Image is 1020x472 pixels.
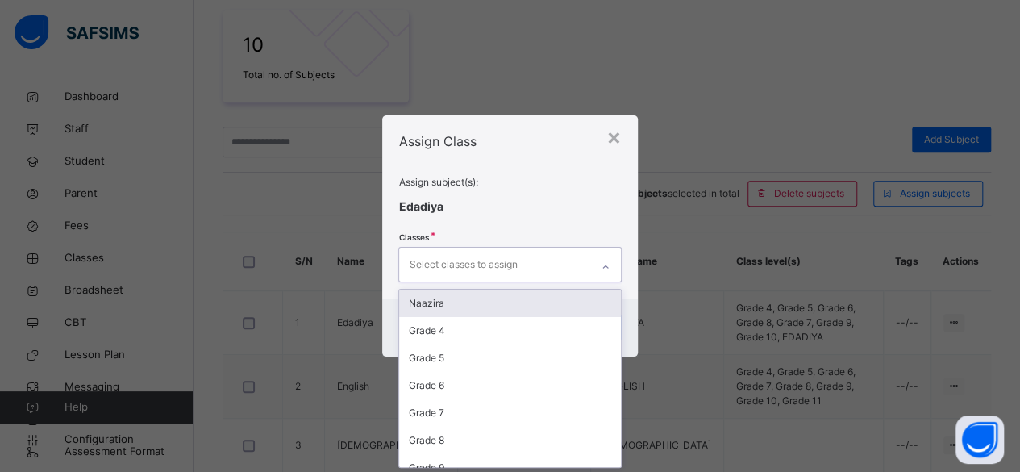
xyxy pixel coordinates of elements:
div: Naazira [399,290,620,317]
div: Grade 8 [399,427,620,454]
div: Grade 7 [399,399,620,427]
div: × [606,119,622,153]
div: Grade 4 [399,317,620,345]
div: Grade 6 [399,372,620,399]
span: Edadiya [398,199,443,213]
span: Assign Class [398,133,476,149]
div: Select classes to assign [409,249,517,280]
button: Open asap [955,416,1004,464]
span: Classes [398,232,428,242]
div: Grade 5 [399,345,620,372]
span: Assign subject(s): [398,175,621,190]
